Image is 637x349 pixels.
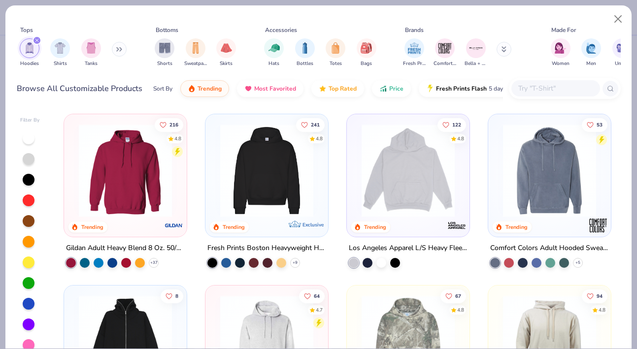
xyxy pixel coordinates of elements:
span: 8 [175,293,178,298]
img: Unisex Image [616,42,628,54]
img: Bella + Canvas Image [469,41,483,56]
span: Men [586,60,596,67]
img: 91acfc32-fd48-4d6b-bdad-a4c1a30ac3fc [215,124,318,217]
img: Women Image [555,42,566,54]
span: + 9 [293,260,298,266]
button: filter button [155,38,174,67]
div: Accessories [265,26,297,34]
div: Gildan Adult Heavy Blend 8 Oz. 50/50 Hooded Sweatshirt [66,242,185,254]
div: 4.7 [316,306,323,314]
img: 01756b78-01f6-4cc6-8d8a-3c30c1a0c8ac [74,124,177,217]
button: filter button [184,38,207,67]
img: Shirts Image [55,42,66,54]
div: Browse All Customizable Products [17,83,142,95]
img: flash.gif [426,85,434,93]
span: Skirts [220,60,233,67]
div: filter for Fresh Prints [403,38,426,67]
div: filter for Bella + Canvas [465,38,487,67]
button: filter button [465,38,487,67]
div: filter for Hoodies [20,38,39,67]
img: Shorts Image [159,42,170,54]
button: Like [582,118,607,131]
button: Like [155,118,183,131]
button: filter button [326,38,345,67]
img: Hoodies Image [24,42,35,54]
img: Totes Image [330,42,341,54]
span: 67 [455,293,461,298]
img: ff9285ed-6195-4d41-bd6b-4a29e0566347 [498,124,601,217]
span: Top Rated [329,85,357,93]
span: Fresh Prints Flash [436,85,487,93]
button: filter button [264,38,284,67]
span: Sweatpants [184,60,207,67]
div: filter for Men [581,38,601,67]
img: Men Image [586,42,597,54]
span: Totes [330,60,342,67]
div: filter for Sweatpants [184,38,207,67]
span: Price [389,85,403,93]
button: filter button [581,38,601,67]
img: most_fav.gif [244,85,252,93]
span: Shirts [54,60,67,67]
span: Women [552,60,570,67]
button: Top Rated [311,80,364,97]
div: 4.8 [457,135,464,142]
span: Most Favorited [254,85,296,93]
div: Brands [405,26,424,34]
span: Hats [268,60,279,67]
button: filter button [20,38,39,67]
div: filter for Bottles [295,38,315,67]
button: filter button [434,38,456,67]
span: 53 [597,122,603,127]
div: 4.8 [457,306,464,314]
div: 4.8 [174,135,181,142]
img: Comfort Colors logo [588,216,608,235]
span: Trending [198,85,222,93]
button: filter button [403,38,426,67]
span: Tanks [85,60,98,67]
button: filter button [612,38,632,67]
span: + 5 [575,260,580,266]
div: filter for Hats [264,38,284,67]
div: Made For [551,26,576,34]
button: Like [161,289,183,303]
div: Filter By [20,117,40,124]
img: Comfort Colors Image [437,41,452,56]
span: 241 [311,122,320,127]
div: Fresh Prints Boston Heavyweight Hoodie [207,242,326,254]
img: Skirts Image [221,42,232,54]
div: Tops [20,26,33,34]
div: Los Angeles Apparel L/S Heavy Fleece Hoodie Po 14 Oz [349,242,468,254]
div: 4.8 [316,135,323,142]
button: Like [299,289,325,303]
div: filter for Comfort Colors [434,38,456,67]
span: Fresh Prints [403,60,426,67]
span: + 37 [150,260,158,266]
button: filter button [216,38,236,67]
button: Like [437,118,466,131]
span: Exclusive [302,222,324,228]
span: Bottles [297,60,313,67]
span: 5 day delivery [489,83,525,95]
img: 6531d6c5-84f2-4e2d-81e4-76e2114e47c4 [357,124,460,217]
div: Bottoms [156,26,178,34]
img: trending.gif [188,85,196,93]
img: Hats Image [268,42,280,54]
button: filter button [81,38,101,67]
button: filter button [357,38,376,67]
button: Close [609,10,628,29]
span: 216 [169,122,178,127]
span: Bags [361,60,372,67]
div: 4.8 [599,306,605,314]
img: Bags Image [361,42,371,54]
img: Fresh Prints Image [407,41,422,56]
button: Most Favorited [237,80,303,97]
div: filter for Skirts [216,38,236,67]
button: filter button [551,38,570,67]
div: filter for Shorts [155,38,174,67]
span: 64 [314,293,320,298]
button: Like [296,118,325,131]
span: Bella + Canvas [465,60,487,67]
input: Try "T-Shirt" [517,83,593,94]
button: Like [440,289,466,303]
